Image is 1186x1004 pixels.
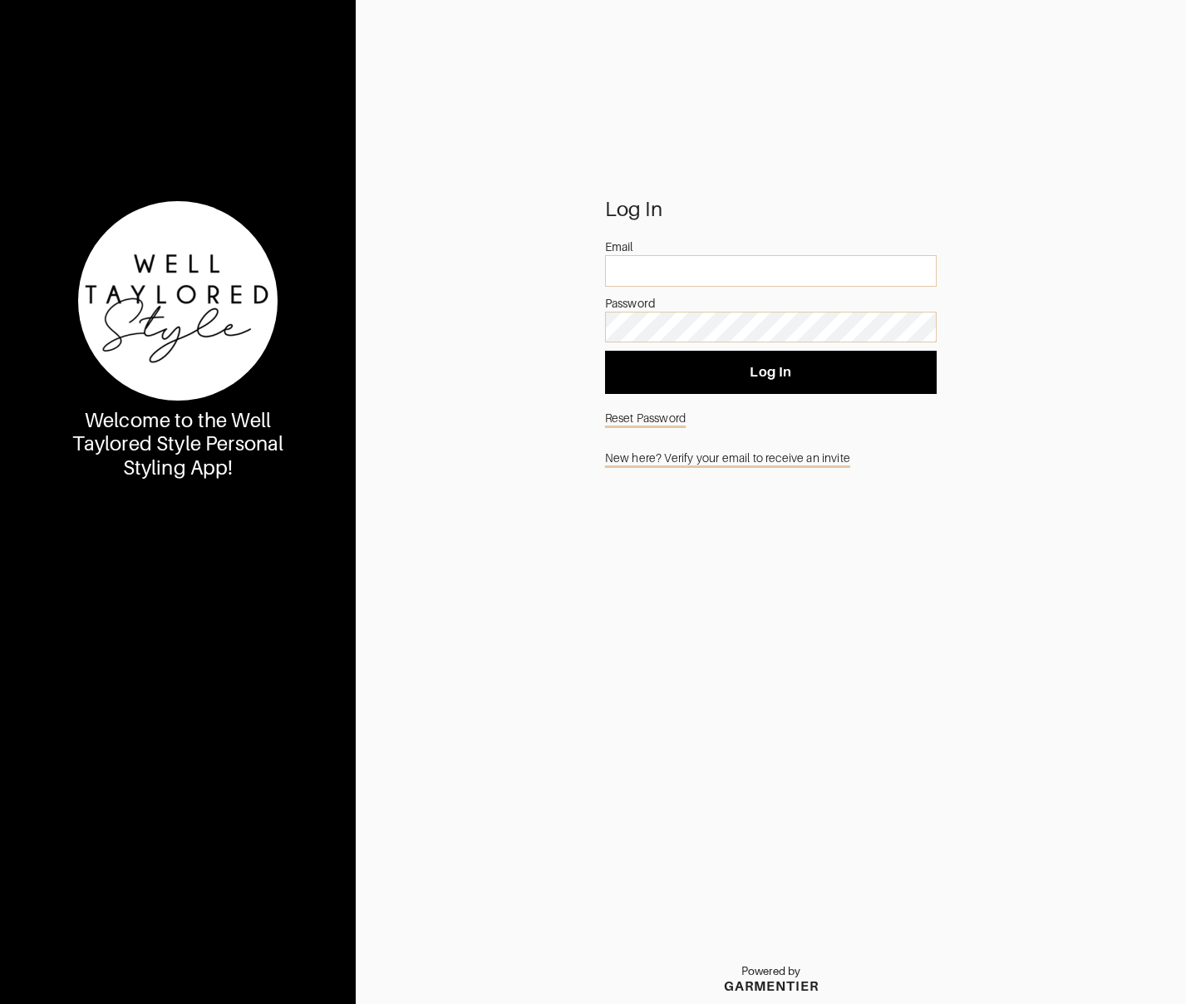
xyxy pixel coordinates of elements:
a: New here? Verify your email to receive an invite [605,442,937,474]
img: 1593278135251.png.png [78,201,278,401]
a: Reset Password [605,402,937,434]
div: Password [605,295,937,312]
div: Welcome to the Well Taylored Style Personal Styling App! [55,409,302,480]
span: Log In [618,364,924,381]
div: Email [605,239,937,255]
div: Log In [605,201,937,218]
div: GARMENTIER [724,978,819,994]
button: Log In [605,351,937,394]
p: Powered by [724,965,819,978]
